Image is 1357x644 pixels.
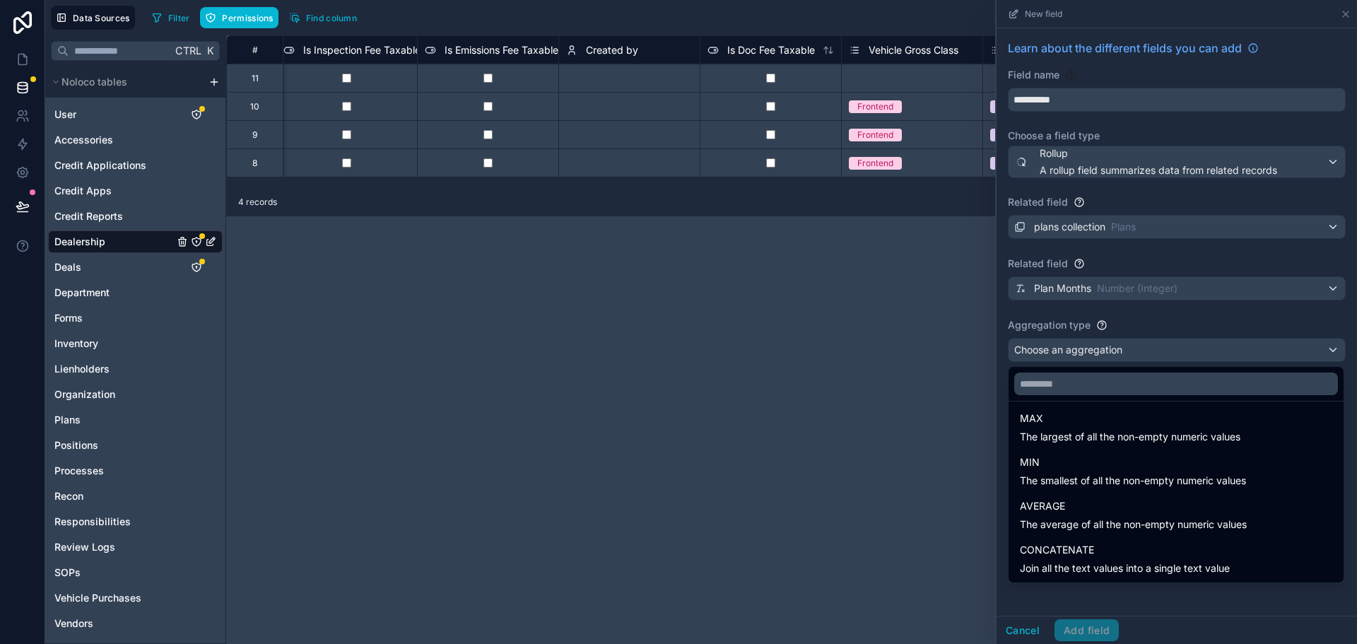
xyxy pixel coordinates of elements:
[857,129,893,141] div: Frontend
[445,43,558,57] span: Is Emissions Fee Taxable
[1020,410,1240,427] span: MAX
[1020,561,1230,575] span: Join all the text values into a single text value
[1020,498,1247,515] span: AVERAGE
[200,7,283,28] a: Permissions
[1020,517,1247,532] span: The average of all the non-empty numeric values
[252,73,259,84] div: 11
[1020,474,1246,488] span: The smallest of all the non-empty numeric values
[1020,430,1240,444] span: The largest of all the non-empty numeric values
[727,43,815,57] span: Is Doc Fee Taxable
[73,13,130,23] span: Data Sources
[174,42,203,59] span: Ctrl
[168,13,190,23] span: Filter
[222,13,273,23] span: Permissions
[1020,541,1230,558] span: CONCATENATE
[586,43,638,57] span: Created by
[857,157,893,170] div: Frontend
[238,197,277,208] span: 4 records
[146,7,195,28] button: Filter
[306,13,357,23] span: Find column
[869,43,958,57] span: Vehicle Gross Class
[1020,454,1246,471] span: MIN
[857,100,893,113] div: Frontend
[303,43,421,57] span: Is Inspection Fee Taxable
[237,45,272,55] div: #
[252,158,257,169] div: 8
[284,7,362,28] button: Find column
[250,101,259,112] div: 10
[252,129,257,141] div: 9
[205,46,215,56] span: K
[200,7,278,28] button: Permissions
[51,6,135,30] button: Data Sources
